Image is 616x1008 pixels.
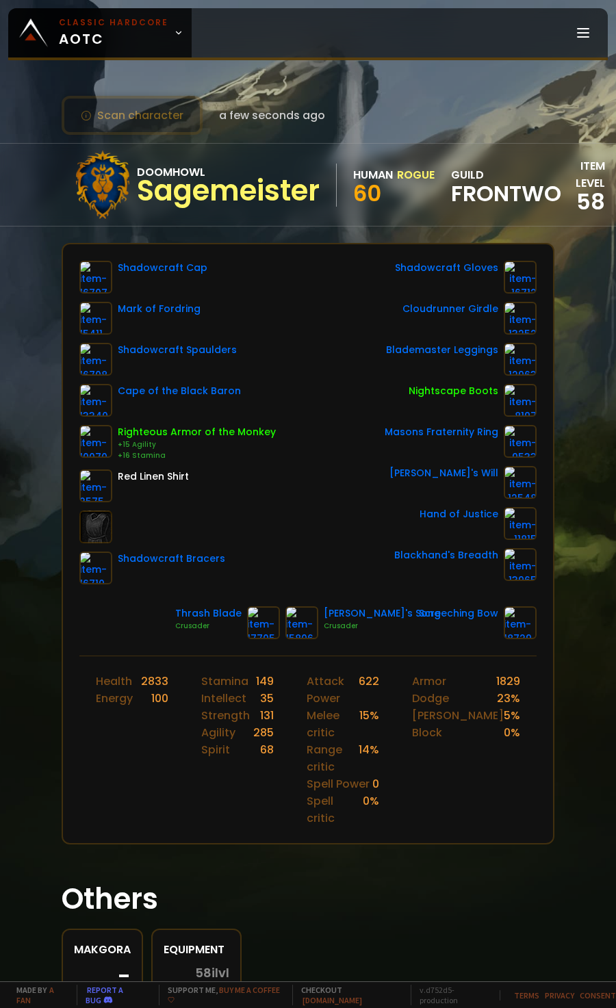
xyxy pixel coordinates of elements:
div: Human [353,166,393,183]
img: item-15411 [79,302,112,335]
div: Equipment [164,941,229,958]
div: Armor [412,673,446,690]
div: Melee critic [307,707,359,741]
div: 15 % [359,707,379,741]
div: Shadowcraft Cap [118,261,207,275]
div: Shadowcraft Gloves [395,261,498,275]
span: Support me, [159,985,285,1005]
div: 5 % [504,707,520,724]
img: item-13965 [504,548,537,581]
div: +16 Stamina [118,450,276,461]
span: Made by [8,985,68,1005]
img: item-9533 [504,425,537,458]
span: a few seconds ago [219,107,325,124]
a: Consent [580,990,616,1000]
div: Attack Power [307,673,359,707]
div: 131 [260,707,274,724]
div: Blademaster Leggings [386,343,498,357]
div: [PERSON_NAME]'s Will [389,466,498,480]
h1: Others [62,877,554,920]
div: Red Linen Shirt [118,469,189,484]
img: item-16712 [504,261,537,294]
div: 285 [253,724,274,741]
div: Cape of the Black Baron [118,384,241,398]
img: item-10070 [79,425,112,458]
img: item-8197 [504,384,537,417]
img: item-13340 [79,384,112,417]
div: Health [96,673,132,690]
div: Stamina [201,673,248,690]
div: Spell Power [307,775,370,792]
div: 622 [359,673,379,707]
span: v. d752d5 - production [411,985,491,1005]
div: Masons Fraternity Ring [385,425,498,439]
div: 0 % [363,792,379,827]
div: Righteous Armor of the Monkey [118,425,276,439]
div: Rogue [397,166,435,183]
span: 58 ilvl [195,966,229,980]
div: Spell critic [307,792,363,827]
a: Terms [514,990,539,1000]
div: Makgora [74,941,131,958]
div: 1829 [496,673,520,690]
img: item-17705 [247,606,280,639]
div: Nightscape Boots [409,384,498,398]
div: Agility [201,724,235,741]
div: Thrash Blade [175,606,242,621]
div: Crusader [324,621,441,632]
div: Doomhowl [137,164,320,181]
img: item-12548 [504,466,537,499]
div: 0 [372,775,379,792]
div: Mark of Fordring [118,302,201,316]
div: [PERSON_NAME] [412,707,504,724]
div: Blackhand's Breadth [394,548,498,563]
div: 100 [151,690,168,707]
div: 149 [256,673,274,690]
img: item-16708 [79,343,112,376]
div: Hand of Justice [420,507,498,521]
img: item-16710 [79,552,112,584]
span: Frontwo [451,183,561,204]
div: 14 % [359,741,379,775]
span: Checkout [292,985,402,1005]
img: item-16707 [79,261,112,294]
a: Buy me a coffee [168,985,280,1005]
div: item level [561,157,605,192]
small: Classic Hardcore [59,16,168,29]
a: Report a bug [86,985,123,1005]
img: item-12963 [504,343,537,376]
div: Screeching Bow [419,606,498,621]
a: Classic HardcoreAOTC [8,8,192,57]
div: 26336 [164,966,229,1006]
div: guild [451,166,561,204]
div: Crusader [175,621,242,632]
div: [PERSON_NAME]'s Song [324,606,441,621]
div: - [74,966,131,987]
div: Dodge [412,690,449,707]
div: Shadowcraft Bracers [118,552,225,566]
span: AOTC [59,16,168,49]
div: 35 [260,690,274,707]
a: [DOMAIN_NAME] [303,995,362,1005]
div: Block [412,724,442,741]
div: Shadowcraft Spaulders [118,343,237,357]
div: 23 % [497,690,520,707]
div: Sagemeister [137,181,320,201]
span: 60 [353,178,381,209]
div: Range critic [307,741,359,775]
div: 58 [561,192,605,212]
div: +15 Agility [118,439,276,450]
button: Scan character [62,96,203,135]
div: Energy [96,690,133,707]
div: 0 % [504,724,520,741]
div: Cloudrunner Girdle [402,302,498,316]
div: Intellect [201,690,246,707]
img: item-13252 [504,302,537,335]
img: item-15806 [285,606,318,639]
div: Strength [201,707,250,724]
img: item-18729 [504,606,537,639]
img: item-11815 [504,507,537,540]
div: Spirit [201,741,230,758]
a: Privacy [545,990,574,1000]
div: 68 [260,741,274,758]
